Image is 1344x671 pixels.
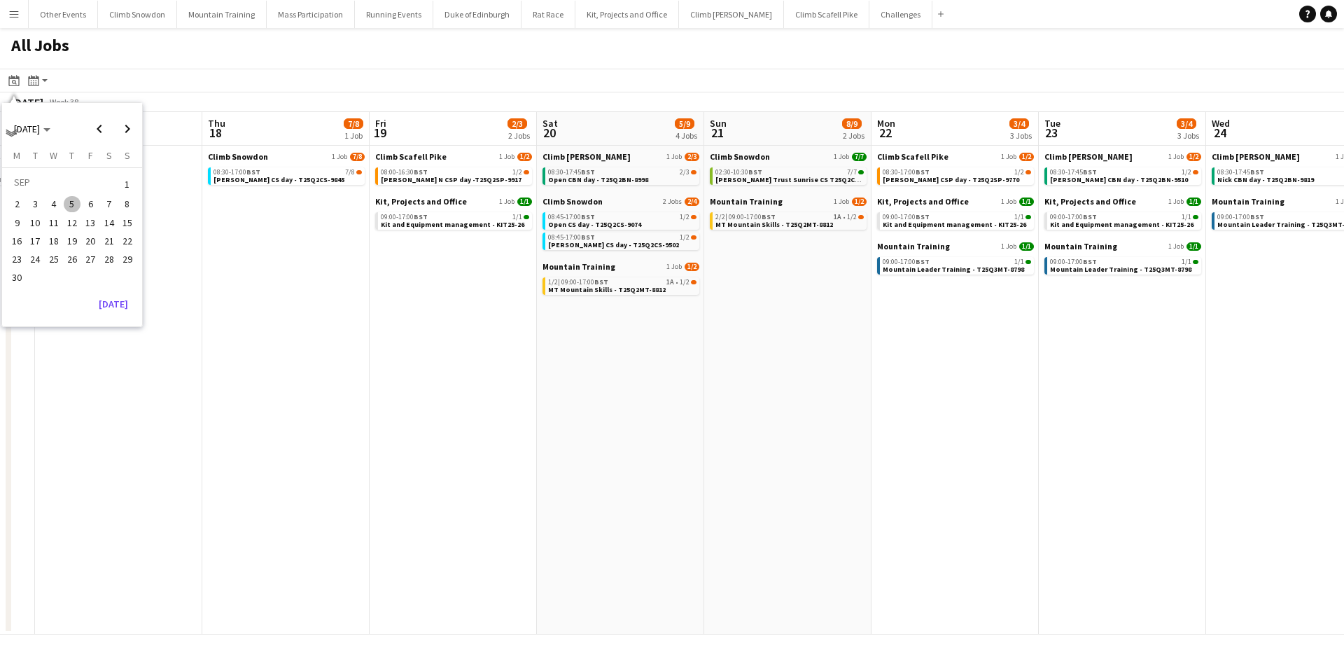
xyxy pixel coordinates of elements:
button: Mass Participation [267,1,355,28]
button: 07-09-2024 [99,195,118,213]
button: 03-09-2024 [26,195,44,213]
span: 1/2 [524,170,529,174]
span: Climb Snowdon [710,151,770,162]
span: 3/4 [1177,118,1196,129]
span: 1 [119,174,136,194]
button: 22-09-2024 [118,232,136,250]
span: 09:00-17:00 [883,258,930,265]
span: 7/8 [350,153,365,161]
span: 1/1 [1014,258,1024,265]
a: Climb Snowdon1 Job7/8 [208,151,365,162]
span: Open CS day - T25Q2CS-9074 [548,220,641,229]
div: Mountain Training1 Job1/109:00-17:00BST1/1Mountain Leader Training - T25Q3MT-8798 [877,241,1034,277]
a: Climb Snowdon1 Job7/7 [710,151,867,162]
span: 7/8 [356,170,362,174]
div: [DATE] [11,95,43,109]
span: 08:30-17:00 [213,169,260,176]
span: 1/2 [512,169,522,176]
span: 26 [64,251,80,268]
button: 28-09-2024 [99,250,118,268]
div: Kit, Projects and Office1 Job1/109:00-17:00BST1/1Kit and Equipment management - KIT25-26 [1044,196,1201,241]
span: 13 [82,214,99,231]
span: 1 Job [499,198,514,206]
span: 1/2 [1182,169,1191,176]
span: BST [1083,212,1097,221]
span: Mountain Training [542,261,615,272]
button: 13-09-2024 [81,214,99,232]
a: 1/2|09:00-17:00BST1A•1/2MT Mountain Skills - T25Q2MT-8812 [548,277,696,293]
span: 1 Job [666,263,682,271]
span: 1/2 [691,215,696,219]
span: Mon [877,117,895,130]
span: Wed [1212,117,1230,130]
button: 15-09-2024 [118,214,136,232]
span: 7/7 [847,169,857,176]
button: 29-09-2024 [118,250,136,268]
span: 08:45-17:00 [548,234,595,241]
span: Climb Snowdon [542,196,603,207]
span: 23 [1042,125,1060,141]
div: Climb Scafell Pike1 Job1/208:30-17:00BST1/2[PERSON_NAME] CSP day - T25Q2SP-9770 [877,151,1034,196]
span: 1/2 [691,235,696,240]
span: Kit and Equipment management - KIT25-26 [1050,220,1193,229]
span: 3 [27,196,44,213]
span: 09:00-17:00 [1050,214,1097,221]
span: 2/3 [680,169,689,176]
span: 1 Job [1001,242,1016,251]
span: Sarah Eades CSP day - T25Q2SP-9770 [883,175,1019,184]
a: Climb [PERSON_NAME]1 Job2/3 [542,151,699,162]
button: 12-09-2024 [63,214,81,232]
span: 09:00-17:00 [729,214,776,221]
span: BST [246,167,260,177]
span: Nick CBN day - T25Q2BN-9819 [1217,175,1314,184]
button: 09-09-2024 [8,214,26,232]
a: 08:30-17:45BST2/3Open CBN day - T25Q2BN-8998 [548,167,696,184]
span: 09:00-17:00 [561,279,608,286]
button: Previous month [85,115,113,143]
span: T [69,149,74,162]
span: 1/2 [517,153,532,161]
span: 1/2 [691,280,696,284]
span: 1/2 [548,279,560,286]
a: Mountain Training1 Job1/1 [877,241,1034,251]
button: 17-09-2024 [26,232,44,250]
button: Duke of Edinburgh [433,1,521,28]
span: 24 [27,251,44,268]
span: 08:30-17:00 [883,169,930,176]
span: 7/7 [852,153,867,161]
span: 23 [8,251,25,268]
span: MT Mountain Skills - T25Q2MT-8812 [715,220,833,229]
span: 28 [101,251,118,268]
span: F [88,149,93,162]
span: 1/1 [512,214,522,221]
div: Climb [PERSON_NAME]1 Job2/308:30-17:45BST2/3Open CBN day - T25Q2BN-8998 [542,151,699,196]
span: 1/1 [1182,214,1191,221]
span: 1 Job [1168,242,1184,251]
span: 4 [45,196,62,213]
div: 3 Jobs [1010,130,1032,141]
span: 2/2 [715,214,727,221]
a: Climb Scafell Pike1 Job1/2 [877,151,1034,162]
span: 22 [119,233,136,249]
a: Mountain Training1 Job1/2 [710,196,867,207]
span: 1/2 [847,214,857,221]
button: 19-09-2024 [63,232,81,250]
span: Mountain Leader Training - T25Q3MT-8798 [883,265,1024,274]
a: Kit, Projects and Office1 Job1/1 [375,196,532,207]
span: 1/1 [1019,198,1034,206]
span: BST [748,167,762,177]
a: 08:30-17:45BST1/2[PERSON_NAME] CBN day - T25Q2BN-9510 [1050,167,1198,184]
button: 20-09-2024 [81,232,99,250]
a: 08:30-17:00BST7/8[PERSON_NAME] CS day - T25Q2CS-9845 [213,167,362,184]
a: 09:00-17:00BST1/1Kit and Equipment management - KIT25-26 [883,212,1031,228]
span: 1A [834,214,841,221]
span: 21 [101,233,118,249]
span: M [13,149,20,162]
span: Mountain Training [1212,196,1284,207]
span: 2 [8,196,25,213]
span: 1 Job [1168,198,1184,206]
div: 2 Jobs [843,130,864,141]
span: 1/2 [858,215,864,219]
span: 1/2 [1019,153,1034,161]
span: Kit and Equipment management - KIT25-26 [883,220,1026,229]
